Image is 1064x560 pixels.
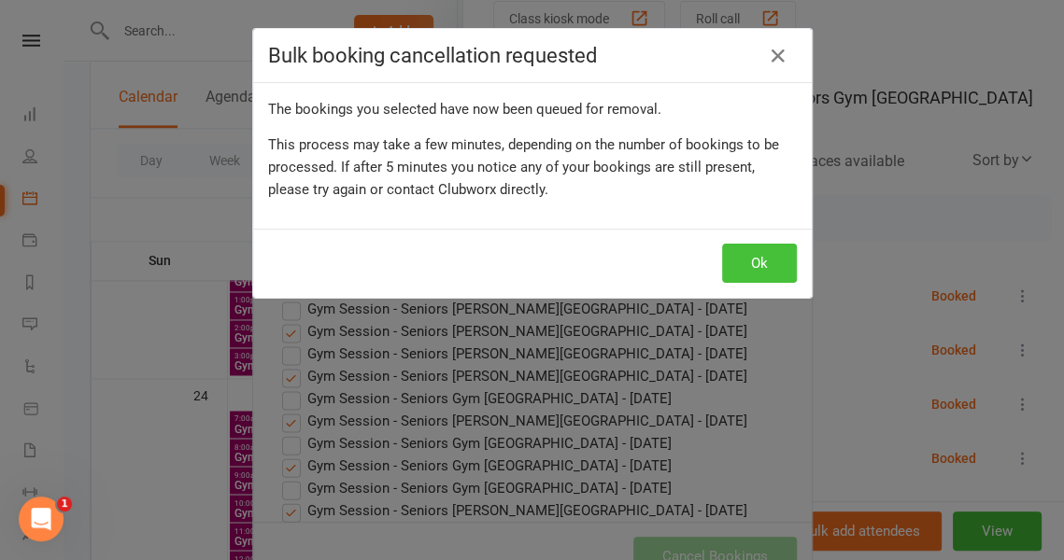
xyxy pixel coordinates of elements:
[268,44,797,67] h4: Bulk booking cancellation requested
[57,497,72,511] span: 1
[268,98,797,120] div: The bookings you selected have now been queued for removal.
[268,133,797,201] div: This process may take a few minutes, depending on the number of bookings to be processed. If afte...
[722,244,797,283] button: Ok
[19,497,64,541] iframe: Intercom live chat
[763,41,793,71] a: Close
